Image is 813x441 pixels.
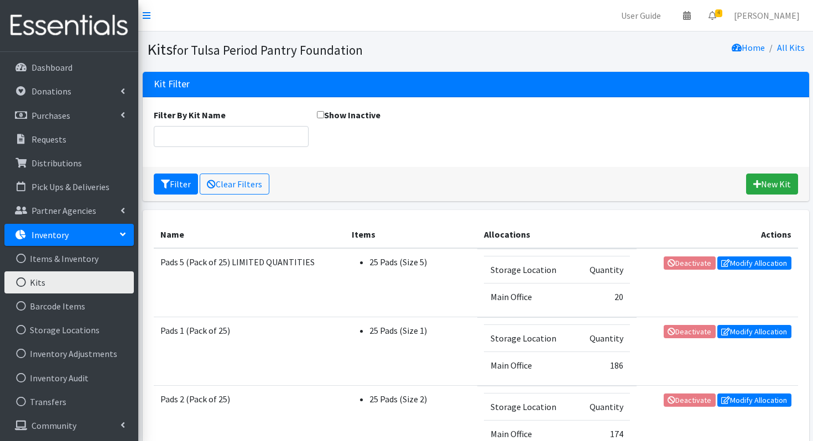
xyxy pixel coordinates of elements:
[4,200,134,222] a: Partner Agencies
[484,256,576,283] td: Storage Location
[777,42,805,53] a: All Kits
[200,174,269,195] a: Clear Filters
[32,62,72,73] p: Dashboard
[32,158,82,169] p: Distributions
[154,248,346,317] td: Pads 5 (Pack of 25) LIMITED QUANTITIES
[484,324,576,351] td: Storage Location
[575,283,630,310] td: 20
[4,319,134,341] a: Storage Locations
[369,392,470,406] li: 25 Pads (Size 2)
[4,152,134,174] a: Distributions
[154,221,346,248] th: Name
[4,343,134,365] a: Inventory Adjustments
[700,4,725,27] a: 4
[4,104,134,127] a: Purchases
[154,108,226,122] label: Filter By Kit Name
[32,229,69,240] p: Inventory
[477,221,637,248] th: Allocations
[575,256,630,283] td: Quantity
[369,324,470,337] li: 25 Pads (Size 1)
[4,128,134,150] a: Requests
[32,420,76,431] p: Community
[484,283,576,310] td: Main Office
[717,325,791,338] a: Modify Allocation
[32,181,110,192] p: Pick Ups & Deliveries
[154,78,190,90] h3: Kit Filter
[32,110,70,121] p: Purchases
[612,4,670,27] a: User Guide
[32,205,96,216] p: Partner Agencies
[484,351,576,379] td: Main Office
[575,324,630,351] td: Quantity
[4,367,134,389] a: Inventory Audit
[317,111,324,118] input: Show Inactive
[147,40,472,59] h1: Kits
[575,351,630,379] td: 186
[4,80,134,102] a: Donations
[32,134,66,145] p: Requests
[715,9,722,17] span: 4
[4,224,134,246] a: Inventory
[4,271,134,293] a: Kits
[4,56,134,78] a: Dashboard
[4,176,134,198] a: Pick Ups & Deliveries
[4,391,134,413] a: Transfers
[32,86,71,97] p: Donations
[4,295,134,317] a: Barcode Items
[154,317,346,386] td: Pads 1 (Pack of 25)
[317,108,381,122] label: Show Inactive
[369,255,470,269] li: 25 Pads (Size 5)
[575,393,630,420] td: Quantity
[4,414,134,437] a: Community
[746,174,798,195] a: New Kit
[717,393,791,407] a: Modify Allocation
[154,174,198,195] button: Filter
[345,221,477,248] th: Items
[637,221,798,248] th: Actions
[484,393,576,420] td: Storage Location
[725,4,809,27] a: [PERSON_NAME]
[732,42,765,53] a: Home
[4,248,134,270] a: Items & Inventory
[173,42,363,58] small: for Tulsa Period Pantry Foundation
[4,7,134,44] img: HumanEssentials
[717,256,791,270] a: Modify Allocation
